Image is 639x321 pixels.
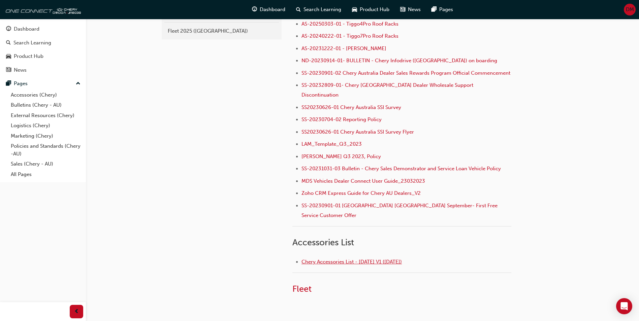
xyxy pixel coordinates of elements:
[3,23,83,35] a: Dashboard
[301,70,510,76] a: SS-20230901-02 Chery Australia Dealer Sales Rewards Program Official Commencement
[8,159,83,169] a: Sales (Chery - AU)
[74,308,79,316] span: prev-icon
[624,4,636,15] button: DM
[301,104,401,110] a: SS20230626-01 Chery Australia SSI Survey
[296,5,301,14] span: search-icon
[439,6,453,13] span: Pages
[6,81,11,87] span: pages-icon
[8,110,83,121] a: External Resources (Chery)
[13,39,51,47] div: Search Learning
[301,166,501,172] a: SS-20231031-03 Bulletin - Chery Sales Demonstrator and Service Loan Vehicle Policy
[352,5,357,14] span: car-icon
[252,5,257,14] span: guage-icon
[247,3,291,16] a: guage-iconDashboard
[301,190,421,196] a: Zoho CRM Express Guide for Chery AU Dealers_V2
[301,259,402,265] a: Chery Accessories List - [DATE] V1 ([DATE])
[301,33,398,39] a: AS-20240222-01 - Tiggo7Pro Roof Racks
[14,52,43,60] div: Product Hub
[360,6,389,13] span: Product Hub
[8,100,83,110] a: Bulletins (Chery - AU)
[3,64,83,76] a: News
[3,37,83,49] a: Search Learning
[292,284,312,294] a: Fleet
[6,40,11,46] span: search-icon
[8,90,83,100] a: Accessories (Chery)
[292,237,354,248] span: Accessories List
[14,66,27,74] div: News
[6,26,11,32] span: guage-icon
[14,80,28,87] div: Pages
[301,153,381,159] a: [PERSON_NAME] Q3 2023, Policy
[301,203,499,218] a: SS-20230901-01 [GEOGRAPHIC_DATA] [GEOGRAPHIC_DATA] September- First Free Service Customer Offer
[301,82,475,98] a: SS-20232809-01- Chery [GEOGRAPHIC_DATA] Dealer Wholesale Support Discontinuation
[301,21,398,27] a: AS-20250303-01 - Tiggo4Pro Roof Racks
[6,67,11,73] span: news-icon
[3,50,83,63] a: Product Hub
[301,45,386,51] a: AS-20231222-01 - [PERSON_NAME]
[301,178,425,184] a: MDS Vehicles Dealer Connect User Guide_23032023
[395,3,426,16] a: news-iconNews
[168,27,276,35] div: Fleet 2025 ([GEOGRAPHIC_DATA])
[347,3,395,16] a: car-iconProduct Hub
[8,131,83,141] a: Marketing (Chery)
[301,116,382,122] a: SS-20230704-02 Reporting Policy
[291,3,347,16] a: search-iconSearch Learning
[164,25,279,37] a: Fleet 2025 ([GEOGRAPHIC_DATA])
[303,6,341,13] span: Search Learning
[8,169,83,180] a: All Pages
[301,129,414,135] a: SS20230626-01 Chery Australia SSI Survey Flyer
[426,3,458,16] a: pages-iconPages
[3,22,83,77] button: DashboardSearch LearningProduct HubNews
[616,298,632,314] div: Open Intercom Messenger
[3,77,83,90] button: Pages
[626,6,634,13] span: DM
[6,53,11,60] span: car-icon
[432,5,437,14] span: pages-icon
[408,6,421,13] span: News
[301,58,497,64] a: ND-20230914-01- BULLETIN - Chery Infodrive ([GEOGRAPHIC_DATA]) on boarding
[301,141,362,147] a: LAM_Template_Q3_2023
[260,6,285,13] span: Dashboard
[14,25,39,33] div: Dashboard
[400,5,405,14] span: news-icon
[76,79,81,88] span: up-icon
[8,141,83,159] a: Policies and Standards (Chery -AU)
[3,3,81,16] img: oneconnect
[8,120,83,131] a: Logistics (Chery)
